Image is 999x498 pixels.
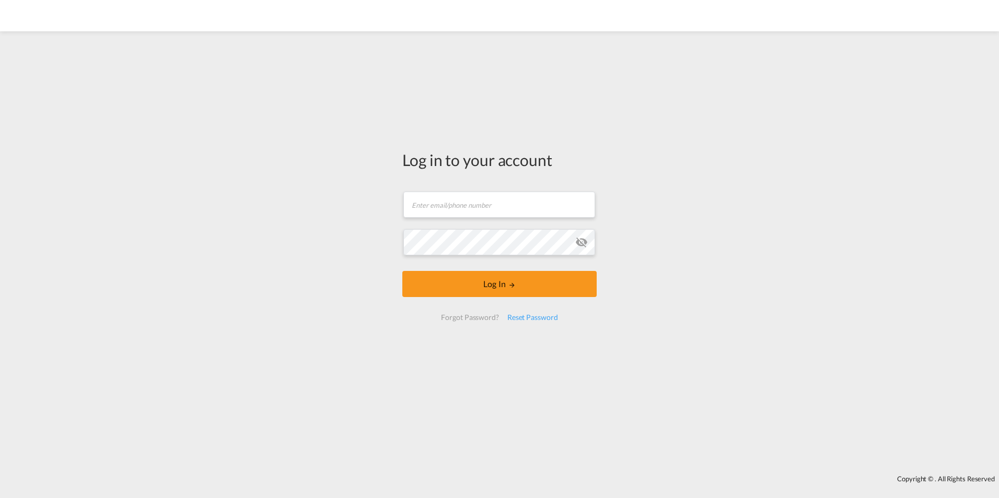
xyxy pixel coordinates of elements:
button: LOGIN [402,271,597,297]
input: Enter email/phone number [403,192,595,218]
div: Forgot Password? [437,308,503,327]
md-icon: icon-eye-off [575,236,588,248]
div: Reset Password [503,308,562,327]
div: Log in to your account [402,149,597,171]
